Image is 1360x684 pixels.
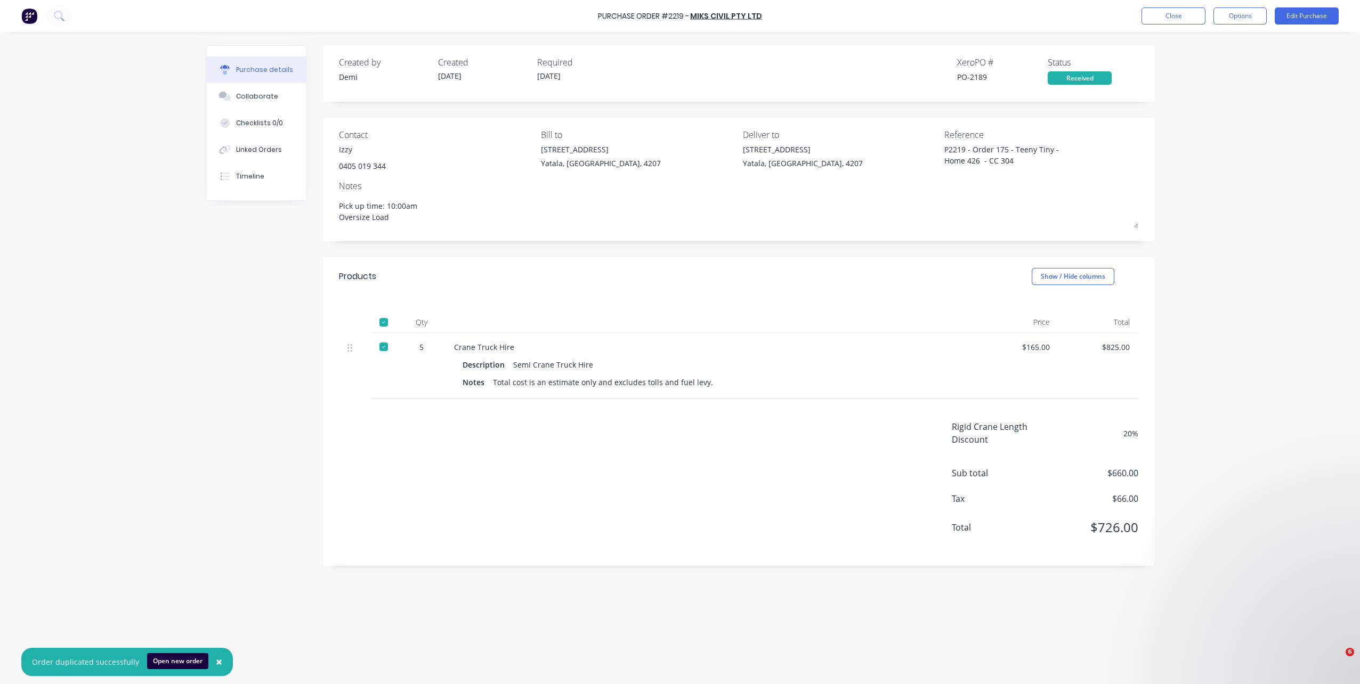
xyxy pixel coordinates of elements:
button: Edit Purchase [1275,7,1339,25]
div: Created [438,56,529,69]
div: 5 [406,341,437,353]
span: Tax [952,492,1032,505]
div: Collaborate [236,92,278,101]
button: Options [1213,7,1267,25]
button: Timeline [206,163,306,190]
button: Show / Hide columns [1032,268,1114,285]
button: Linked Orders [206,136,306,163]
div: Timeline [236,172,264,181]
div: Notes [463,374,493,390]
div: Total cost is an estimate only and excludes tolls and fuel levy. [493,374,713,390]
div: Description [463,357,513,372]
button: Purchase details [206,56,306,83]
span: $660.00 [1032,467,1138,479]
div: Bill to [541,128,735,141]
button: Open new order [147,653,208,669]
img: Factory [21,8,37,24]
div: Purchase details [236,65,293,75]
span: $66.00 [1032,492,1138,505]
div: Linked Orders [236,145,282,154]
button: Close [205,649,233,675]
button: Close [1142,7,1205,25]
div: Order duplicated successfully [32,656,139,667]
div: Xero PO # [957,56,1048,69]
div: Contact [339,128,533,141]
div: Deliver to [743,128,937,141]
div: 20 % [1032,428,1138,439]
div: [STREET_ADDRESS] [743,144,863,155]
div: Reference [944,128,1138,141]
div: Required [537,56,628,69]
span: Sub total [952,467,1032,479]
div: Total [1058,312,1138,333]
button: Checklists 0/0 [206,110,306,136]
textarea: P2219 - Order 175 - Teeny Tiny - Home 426 - CC 304 [944,144,1078,168]
div: $825.00 [1067,341,1130,353]
div: 0405 019 344 [339,160,386,172]
div: PO-2189 [957,71,1048,83]
div: Semi Crane Truck Hire [513,357,593,372]
div: Rigid Crane Length Discount [952,420,1032,446]
span: 6 [1346,648,1354,656]
span: × [216,654,222,669]
div: Yatala, [GEOGRAPHIC_DATA], 4207 [541,158,661,169]
div: Qty [398,312,446,333]
div: Created by [339,56,430,69]
iframe: Intercom live chat [1324,648,1349,673]
div: [STREET_ADDRESS] [541,144,661,155]
textarea: Pick up time: 10:00am Oversize Load [339,195,1138,228]
span: $726.00 [1032,518,1138,537]
div: Products [339,270,376,283]
div: Yatala, [GEOGRAPHIC_DATA], 4207 [743,158,863,169]
div: $165.00 [987,341,1050,353]
div: Crane Truck Hire [454,341,970,353]
div: Status [1048,56,1138,69]
span: Total [952,521,1032,534]
button: Collaborate [206,83,306,110]
div: Izzy [339,144,386,155]
div: Price [978,312,1058,333]
div: Demi [339,71,430,83]
a: MIKS CIVIL PTY LTD [690,11,762,21]
div: Checklists 0/0 [236,118,283,128]
div: Notes [339,180,1138,192]
div: Purchase Order #2219 - [598,11,689,22]
div: Received [1048,71,1112,85]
